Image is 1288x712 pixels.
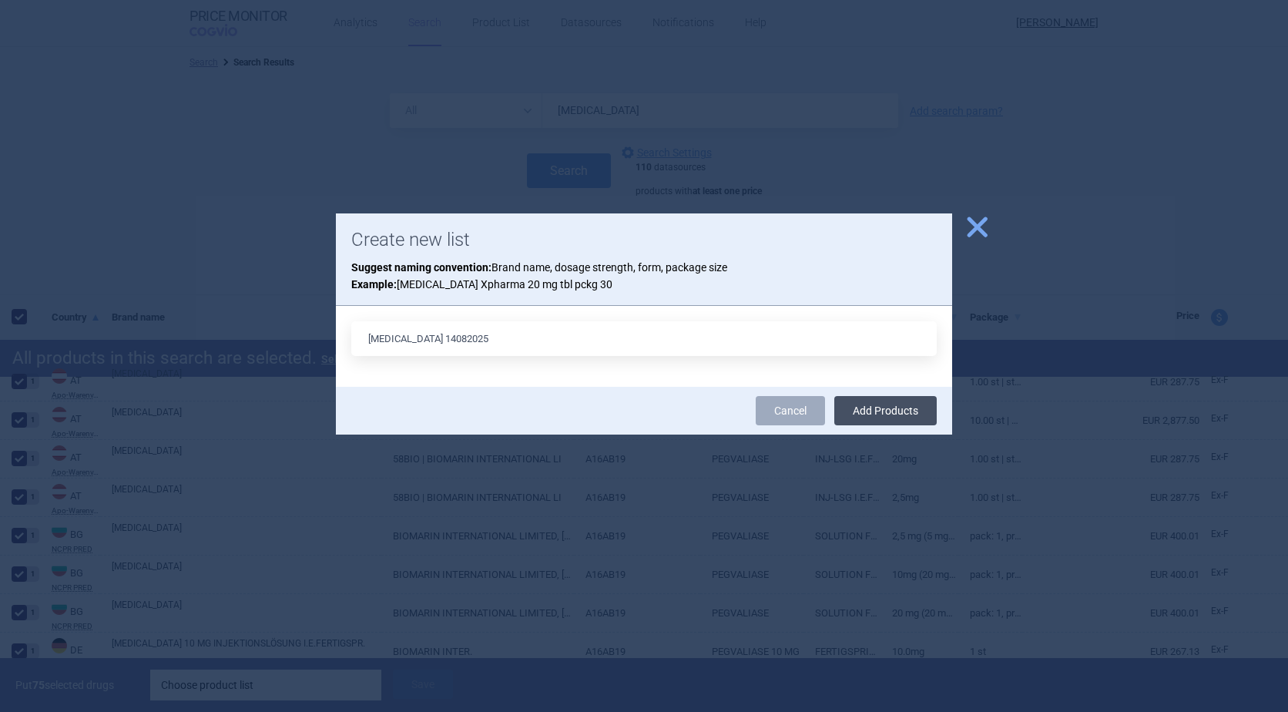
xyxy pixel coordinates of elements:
h1: Create new list [351,229,937,251]
strong: Example: [351,278,397,291]
a: Cancel [756,396,825,425]
p: Brand name, dosage strength, form, package size [MEDICAL_DATA] Xpharma 20 mg tbl pckg 30 [351,259,937,294]
strong: Suggest naming convention: [351,261,491,274]
button: Add Products [834,396,937,425]
input: List name [351,321,937,356]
